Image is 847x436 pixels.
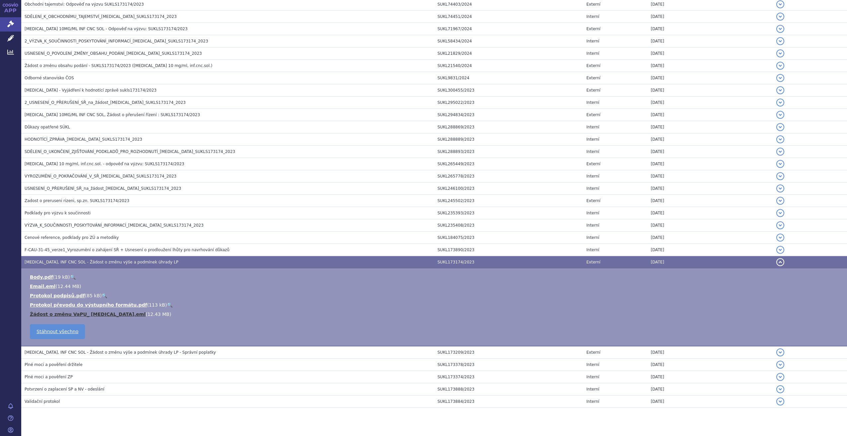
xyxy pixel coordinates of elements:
button: detail [776,0,784,8]
td: SUKL265449/2023 [434,158,583,170]
span: Interní [586,375,599,379]
span: Interní [586,14,599,19]
span: Externí [586,76,600,80]
td: SUKL173884/2023 [434,396,583,408]
button: detail [776,111,784,119]
td: [DATE] [648,47,773,60]
span: 19 kB [55,274,68,280]
td: SUKL235408/2023 [434,219,583,232]
button: detail [776,62,784,70]
td: SUKL288893/2023 [434,146,583,158]
td: [DATE] [648,146,773,158]
td: SUKL300455/2023 [434,84,583,97]
td: SUKL294834/2023 [434,109,583,121]
td: SUKL71967/2024 [434,23,583,35]
td: SUKL173378/2023 [434,359,583,371]
span: Externí [586,198,600,203]
button: detail [776,49,784,57]
span: Interní [586,223,599,228]
span: Externí [586,112,600,117]
span: Interní [586,39,599,43]
span: OPDIVO 10MG/ML INF CNC SOL - Odpověď na výzvu: SUKLS173174/2023 [25,27,188,31]
td: [DATE] [648,133,773,146]
span: Podklady pro výzvu k součinnosti [25,211,91,215]
button: detail [776,99,784,107]
span: Interní [586,211,599,215]
a: 🔍 [102,293,107,298]
td: SUKL288869/2023 [434,121,583,133]
span: Externí [586,350,600,355]
span: 12.44 MB [57,284,79,289]
button: detail [776,258,784,266]
td: [DATE] [648,97,773,109]
td: SUKL245502/2023 [434,195,583,207]
span: Validační protokol [25,399,60,404]
td: SUKL173374/2023 [434,371,583,383]
span: SDĚLENÍ_K_OBCHODNÍMU_TAJEMSTVÍ_OPDIVO_SUKLS173174_2023 [25,14,177,19]
button: detail [776,246,784,254]
td: [DATE] [648,396,773,408]
span: USNESENÍ_O_PŘERUŠENÍ_SŘ_na_žádost_OPDIVO_SUKLS173174_2023 [25,186,181,191]
td: [DATE] [648,244,773,256]
button: detail [776,221,784,229]
span: 2_USNESENÍ_O_PŘERUŠENÍ_SŘ_na_žádost_OPDIVO_SUKLS173174_2023 [25,100,186,105]
button: detail [776,361,784,369]
span: Interní [586,235,599,240]
span: OPDIVO - Vyjádření k hodnotící zprávě sukls173174/2023 [25,88,157,93]
span: Plné moci a pověření držitele [25,362,83,367]
a: Protokol převodu do výstupního formátu.pdf [30,302,147,308]
span: 113 kB [149,302,165,308]
td: SUKL173174/2023 [434,256,583,268]
li: ( ) [30,292,840,299]
span: F-CAU-31-45_verze1_Vyrozumění o zahájení SŘ + Usnesení o prodloužení lhůty pro navrhování důkazů [25,248,229,252]
td: [DATE] [648,35,773,47]
td: [DATE] [648,195,773,207]
a: Protokol podpisů.pdf [30,293,85,298]
span: Externí [586,162,600,166]
td: SUKL288889/2023 [434,133,583,146]
span: Externí [586,2,600,7]
button: detail [776,398,784,405]
li: ( ) [30,283,840,290]
td: [DATE] [648,346,773,359]
span: HODNOTÍCÍ_ZPRÁVA_OPDIVO_SUKLS173174_2023 [25,137,142,142]
td: SUKL265778/2023 [434,170,583,182]
td: [DATE] [648,256,773,268]
span: 2_VÝZVA_K_SOUČINNOSTI_POSKYTOVÁNÍ_INFORMACÍ_OPDIVO_SUKLS173174_2023 [25,39,208,43]
button: detail [776,74,784,82]
button: detail [776,209,784,217]
td: SUKL235393/2023 [434,207,583,219]
a: Stáhnout všechno [30,324,85,339]
span: Interní [586,125,599,129]
span: Interní [586,137,599,142]
td: SUKL9831/2024 [434,72,583,84]
a: Email.eml [30,284,55,289]
span: Interní [586,399,599,404]
a: Žádost o změnu VaPU_ [MEDICAL_DATA].eml [30,312,146,317]
button: detail [776,197,784,205]
button: detail [776,86,784,94]
button: detail [776,184,784,192]
span: Potvrzení o zaplacení SP a NV - odeslání [25,387,104,392]
li: ( ) [30,311,840,318]
td: SUKL295022/2023 [434,97,583,109]
button: detail [776,160,784,168]
td: [DATE] [648,371,773,383]
span: Odborné stanovisko ČOS [25,76,74,80]
td: [DATE] [648,158,773,170]
button: detail [776,385,784,393]
button: detail [776,37,784,45]
td: SUKL21829/2024 [434,47,583,60]
td: [DATE] [648,121,773,133]
td: [DATE] [648,11,773,23]
a: Body.pdf [30,274,53,280]
span: USNESENÍ_O_POVOLENÍ_ZMĚNY_OBSAHU_PODÁNÍ_OPDIVO_SUKLS173174_2023 [25,51,202,56]
span: Externí [586,260,600,264]
span: Interní [586,248,599,252]
span: Opdivo 10 mg/ml, inf.cnc.sol. - odpověď na výzvu: SUKLS173174/2023 [25,162,184,166]
span: VÝZVA_K_SOUČINNOSTI_POSKYTOVÁNÍ_INFORMACÍ_OPDIVO_SUKLS173174_2023 [25,223,203,228]
td: SUKL58434/2024 [434,35,583,47]
span: Interní [586,51,599,56]
button: detail [776,25,784,33]
td: [DATE] [648,170,773,182]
